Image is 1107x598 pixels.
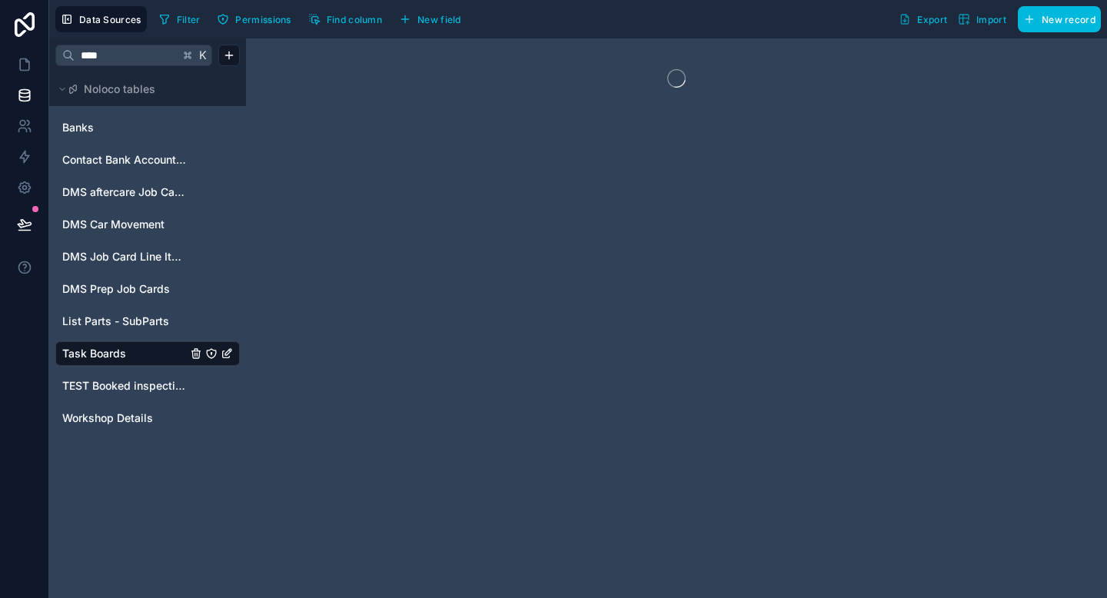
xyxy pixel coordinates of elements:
[1012,6,1101,32] a: New record
[211,8,302,31] a: Permissions
[55,6,147,32] button: Data Sources
[55,277,240,301] div: DMS Prep Job Cards
[417,14,461,25] span: New field
[84,81,155,97] span: Noloco tables
[394,8,467,31] button: New field
[62,152,187,168] a: Contact Bank Account information
[62,120,94,135] span: Banks
[153,8,206,31] button: Filter
[62,410,153,426] span: Workshop Details
[211,8,296,31] button: Permissions
[327,14,382,25] span: Find column
[62,120,187,135] a: Banks
[55,374,240,398] div: TEST Booked inspections
[62,249,187,264] a: DMS Job Card Line Items
[62,217,187,232] a: DMS Car Movement
[62,184,187,200] a: DMS aftercare Job Cards
[235,14,291,25] span: Permissions
[55,180,240,204] div: DMS aftercare Job Cards
[62,314,169,329] span: List Parts - SubParts
[917,14,947,25] span: Export
[62,217,165,232] span: DMS Car Movement
[62,346,187,361] a: Task Boards
[55,406,240,430] div: Workshop Details
[62,378,187,394] a: TEST Booked inspections
[1018,6,1101,32] button: New record
[62,410,187,426] a: Workshop Details
[55,78,231,100] button: Noloco tables
[55,115,240,140] div: Banks
[55,212,240,237] div: DMS Car Movement
[198,50,208,61] span: K
[62,346,126,361] span: Task Boards
[62,281,170,297] span: DMS Prep Job Cards
[303,8,387,31] button: Find column
[55,341,240,366] div: Task Boards
[62,281,187,297] a: DMS Prep Job Cards
[1042,14,1095,25] span: New record
[177,14,201,25] span: Filter
[79,14,141,25] span: Data Sources
[893,6,952,32] button: Export
[55,148,240,172] div: Contact Bank Account information
[952,6,1012,32] button: Import
[55,244,240,269] div: DMS Job Card Line Items
[55,309,240,334] div: List Parts - SubParts
[976,14,1006,25] span: Import
[62,314,187,329] a: List Parts - SubParts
